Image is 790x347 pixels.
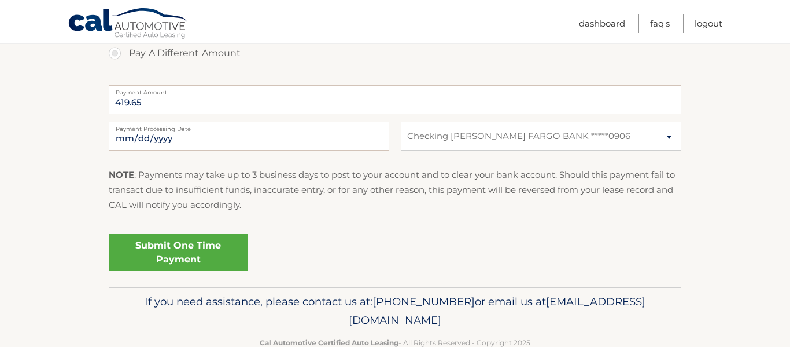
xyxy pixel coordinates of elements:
input: Payment Amount [109,85,681,114]
span: [PHONE_NUMBER] [372,295,475,308]
label: Payment Amount [109,85,681,94]
p: : Payments may take up to 3 business days to post to your account and to clear your bank account.... [109,167,681,213]
a: Logout [695,14,722,33]
span: [EMAIL_ADDRESS][DOMAIN_NAME] [349,295,645,327]
label: Pay A Different Amount [109,42,681,65]
a: FAQ's [650,14,670,33]
strong: NOTE [109,169,134,180]
label: Payment Processing Date [109,122,389,131]
strong: Cal Automotive Certified Auto Leasing [260,338,398,347]
input: Payment Date [109,122,389,151]
p: If you need assistance, please contact us at: or email us at [116,293,674,330]
a: Dashboard [579,14,625,33]
a: Submit One Time Payment [109,234,248,271]
a: Cal Automotive [68,8,189,41]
